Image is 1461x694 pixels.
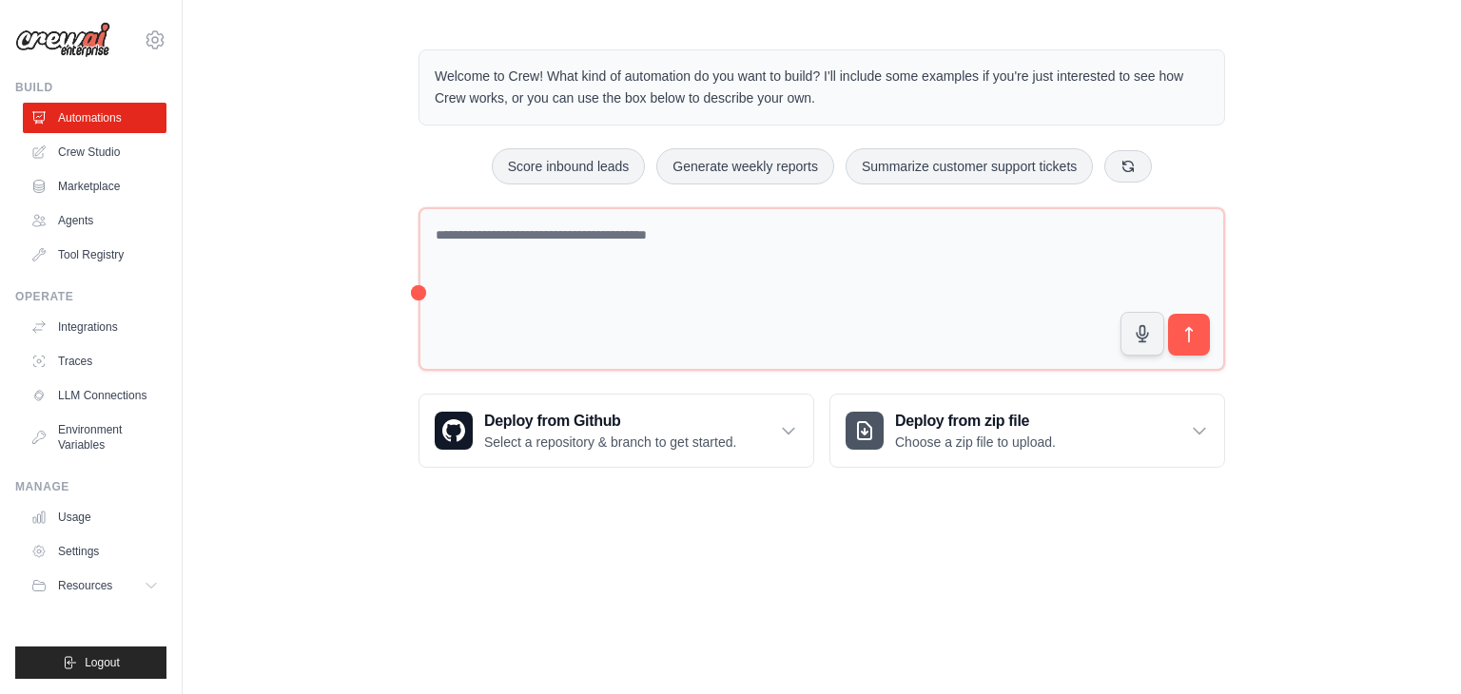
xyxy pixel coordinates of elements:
span: Resources [58,578,112,593]
h3: Deploy from Github [484,410,736,433]
div: Build [15,80,166,95]
p: Choose a zip file to upload. [895,433,1056,452]
h3: Deploy from zip file [895,410,1056,433]
a: LLM Connections [23,380,166,411]
div: Operate [15,289,166,304]
a: Crew Studio [23,137,166,167]
a: Marketplace [23,171,166,202]
button: Logout [15,646,166,679]
a: Environment Variables [23,414,166,460]
button: Score inbound leads [492,148,646,184]
img: Logo [15,22,110,58]
a: Tool Registry [23,240,166,270]
span: Logout [85,655,120,670]
p: Welcome to Crew! What kind of automation do you want to build? I'll include some examples if you'... [435,66,1209,109]
div: Manage [15,479,166,494]
a: Agents [23,205,166,236]
button: Generate weekly reports [656,148,834,184]
a: Traces [23,346,166,376]
button: Summarize customer support tickets [846,148,1093,184]
a: Automations [23,103,166,133]
button: Resources [23,570,166,601]
a: Settings [23,536,166,567]
p: Select a repository & branch to get started. [484,433,736,452]
a: Integrations [23,312,166,342]
a: Usage [23,502,166,532]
